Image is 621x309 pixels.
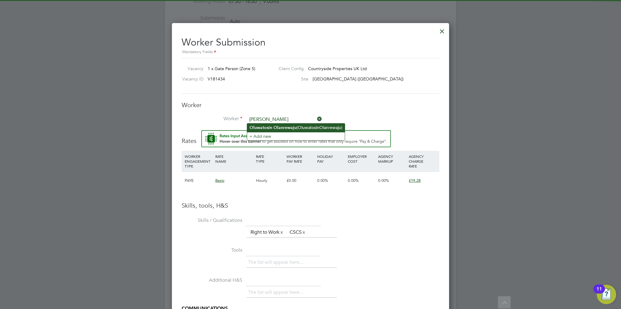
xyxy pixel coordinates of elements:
div: RATE NAME [214,151,254,167]
label: Vacancy [179,66,203,71]
h2: Worker Submission [182,32,439,56]
div: WORKER PAY RATE [285,151,316,167]
div: WORKER ENGAGEMENT TYPE [183,151,214,171]
div: EMPLOYER COST [346,151,377,167]
input: Search for... [247,115,322,124]
span: 0.00% [378,178,389,183]
b: Oluwatosin [250,125,272,130]
span: £19.28 [409,178,421,183]
label: Tools [182,247,242,253]
span: Basic [215,178,224,183]
h3: Skills, tools, H&S [182,202,439,209]
span: 0.00% [348,178,359,183]
h3: Worker [182,101,439,109]
div: Hourly [254,172,285,189]
li: + Add new [247,132,345,140]
span: 1 x Gate Person (Zone 5) [208,66,255,71]
a: x [302,228,306,236]
a: x [280,228,284,236]
div: 11 [596,289,602,297]
label: Client Config [274,66,304,71]
label: Skills / Qualifications [182,217,242,224]
div: PAYE [183,172,214,189]
label: Additional H&S [182,277,242,284]
label: Worker [182,116,242,122]
span: V181434 [208,76,225,82]
h3: Rates [182,130,439,145]
div: AGENCY CHARGE RATE [407,151,438,171]
li: The list will appear here... [248,288,305,297]
li: CSCS [287,228,308,236]
span: Countryside Properties UK Ltd [308,66,367,71]
div: Mandatory Fields [182,49,439,56]
div: RATE TYPE [254,151,285,167]
span: [GEOGRAPHIC_DATA] ([GEOGRAPHIC_DATA]) [313,76,404,82]
div: £0.00 [285,172,316,189]
li: (OluwatosinOlanrewaju) [247,124,345,132]
div: AGENCY MARKUP [377,151,407,167]
li: The list will appear here... [248,258,305,267]
button: Open Resource Center, 11 new notifications [597,285,616,304]
button: Rate Assistant [201,130,391,147]
label: Vacancy ID [179,76,203,82]
li: Right to Work [248,228,286,236]
b: Olanrewaju [274,125,297,130]
label: Site [274,76,308,82]
div: HOLIDAY PAY [316,151,346,167]
span: 0.00% [317,178,328,183]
